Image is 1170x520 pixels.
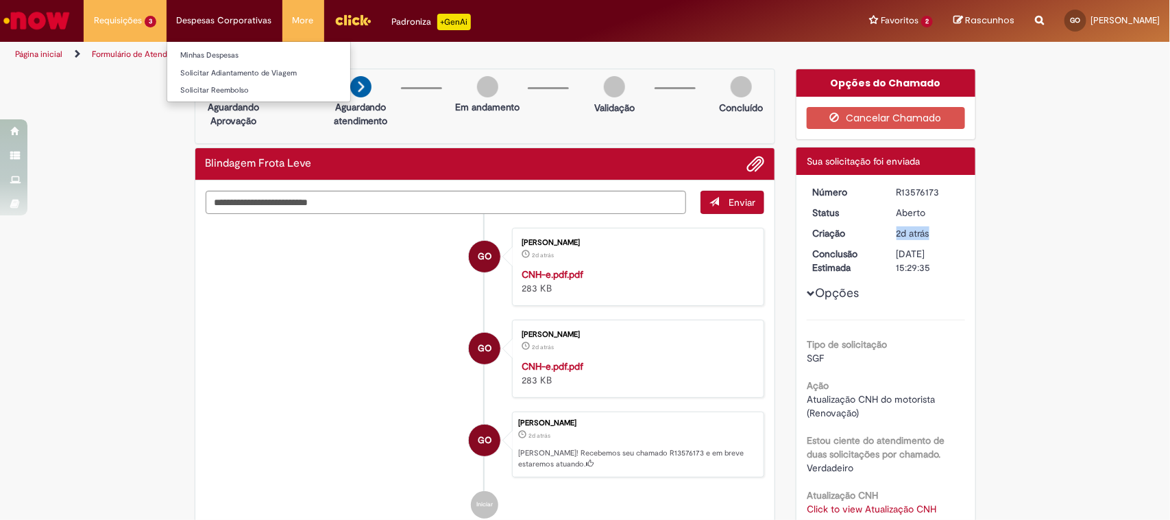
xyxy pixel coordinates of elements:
[897,185,960,199] div: R13576173
[167,41,351,102] ul: Despesas Corporativas
[10,42,770,67] ul: Trilhas de página
[1090,14,1160,26] span: [PERSON_NAME]
[201,100,267,128] p: Aguardando Aprovação
[881,14,918,27] span: Favoritos
[522,268,583,281] a: CNH-e.pdf.pdf
[518,448,757,469] p: [PERSON_NAME]! Recebemos seu chamado R13576173 e em breve estaremos atuando.
[469,425,500,456] div: Gabriel Rodrigues De Oliveira
[334,10,371,30] img: click_logo_yellow_360x200.png
[807,462,853,474] span: Verdadeiro
[1,7,72,34] img: ServiceNow
[206,191,687,215] textarea: Digite sua mensagem aqui...
[746,155,764,173] button: Adicionar anexos
[469,333,500,364] div: Gabriel Rodrigues De Oliveira
[477,76,498,97] img: img-circle-grey.png
[807,107,965,129] button: Cancelar Chamado
[522,239,750,247] div: [PERSON_NAME]
[807,393,938,419] span: Atualização CNH do motorista (Renovação)
[478,332,491,365] span: GO
[897,227,929,239] span: 2d atrás
[953,14,1014,27] a: Rascunhos
[802,226,886,240] dt: Criação
[145,16,156,27] span: 3
[807,489,878,501] b: Atualização CNH
[729,196,755,209] span: Enviar
[518,419,757,427] div: [PERSON_NAME]
[293,14,314,27] span: More
[522,268,750,295] div: 283 KB
[522,331,750,339] div: [PERSON_NAME]
[92,49,193,60] a: Formulário de Atendimento
[807,338,887,351] b: Tipo de solicitação
[206,158,312,170] h2: Blindagem Frota Leve Histórico de tíquete
[522,359,750,387] div: 283 KB
[532,251,554,259] span: 2d atrás
[532,251,554,259] time: 29/09/2025 11:29:02
[478,240,491,273] span: GO
[807,379,829,392] b: Ação
[921,16,933,27] span: 2
[167,66,350,81] a: Solicitar Adiantamento de Viagem
[167,83,350,98] a: Solicitar Reembolso
[350,76,371,97] img: arrow-next.png
[1071,16,1081,25] span: GO
[528,432,550,440] time: 29/09/2025 11:29:25
[965,14,1014,27] span: Rascunhos
[528,432,550,440] span: 2d atrás
[807,503,936,515] a: Click to view Atualização CNH
[897,206,960,220] div: Aberto
[177,14,272,27] span: Despesas Corporativas
[15,49,62,60] a: Página inicial
[206,412,765,477] li: Gabriel Rodrigues De Oliveira
[796,69,975,97] div: Opções do Chamado
[437,14,471,30] p: +GenAi
[731,76,752,97] img: img-circle-grey.png
[532,343,554,351] span: 2d atrás
[897,226,960,240] div: 29/09/2025 11:29:25
[802,247,886,274] dt: Conclusão Estimada
[594,101,635,115] p: Validação
[802,206,886,220] dt: Status
[897,247,960,274] div: [DATE] 15:29:35
[94,14,142,27] span: Requisições
[604,76,625,97] img: img-circle-grey.png
[807,434,944,460] b: Estou ciente do atendimento de duas solicitações por chamado.
[719,101,763,115] p: Concluído
[328,100,394,128] p: Aguardando atendimento
[469,241,500,272] div: Gabriel Rodrigues De Oliveira
[455,100,520,114] p: Em andamento
[532,343,554,351] time: 29/09/2025 11:28:54
[167,48,350,63] a: Minhas Despesas
[478,424,491,457] span: GO
[392,14,471,30] div: Padroniza
[700,191,764,214] button: Enviar
[522,360,583,373] a: CNH-e.pdf.pdf
[807,155,920,167] span: Sua solicitação foi enviada
[802,185,886,199] dt: Número
[807,352,824,364] span: SGF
